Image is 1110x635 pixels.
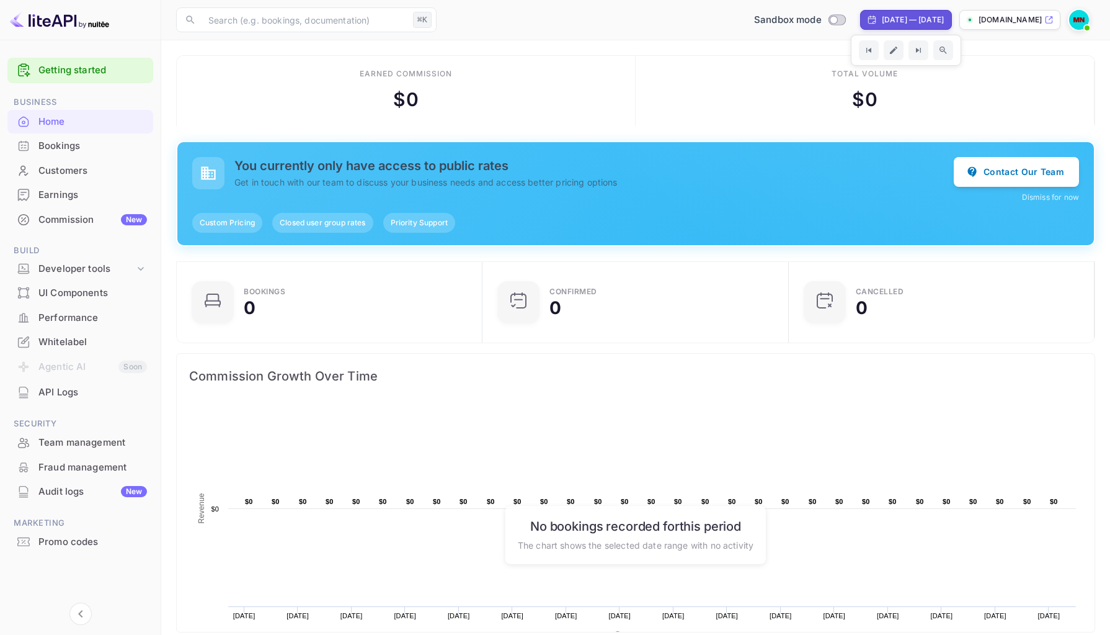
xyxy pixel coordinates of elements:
img: Mathias Tchuisseu Nana [1069,10,1089,30]
div: Total volume [832,68,898,79]
text: $0 [513,498,522,505]
text: [DATE] [501,612,523,619]
text: $0 [755,498,763,505]
span: Sandbox mode [754,13,822,27]
span: Marketing [7,516,153,530]
text: [DATE] [770,612,792,619]
button: Dismiss for now [1022,192,1079,203]
div: API Logs [38,385,147,400]
span: Business [7,96,153,109]
text: $0 [701,498,709,505]
a: Whitelabel [7,330,153,353]
div: Audit logsNew [7,480,153,504]
text: $0 [835,498,843,505]
div: 0 [549,299,561,317]
text: $0 [862,498,870,505]
img: LiteAPI logo [10,10,109,30]
text: $0 [379,498,387,505]
div: Commission [38,213,147,227]
span: Build [7,244,153,258]
div: Switch to Production mode [749,13,850,27]
span: Custom Pricing [192,217,262,228]
div: Developer tools [38,262,135,276]
button: Zoom out time range [933,40,953,60]
span: Priority Support [383,217,455,228]
text: $0 [1050,498,1058,505]
text: $0 [326,498,334,505]
text: $0 [1023,498,1031,505]
text: $0 [245,498,253,505]
a: Earnings [7,183,153,206]
div: Bookings [244,288,285,295]
div: Bookings [38,139,147,153]
a: Performance [7,306,153,329]
div: Customers [38,164,147,178]
text: $0 [781,498,789,505]
div: Earnings [38,188,147,202]
text: $0 [299,498,307,505]
text: $0 [996,498,1004,505]
text: [DATE] [1038,612,1060,619]
text: $0 [460,498,468,505]
a: API Logs [7,381,153,403]
button: Edit date range [884,40,904,60]
a: CommissionNew [7,208,153,231]
text: [DATE] [286,612,309,619]
div: $ 0 [852,86,877,114]
div: Getting started [7,58,153,83]
text: [DATE] [448,612,470,619]
a: Fraud management [7,456,153,479]
text: $0 [728,498,736,505]
div: Earned commission [360,68,451,79]
div: Team management [7,431,153,455]
div: Promo codes [38,535,147,549]
text: [DATE] [984,612,1006,619]
text: $0 [433,498,441,505]
div: 0 [244,299,255,317]
text: $0 [567,498,575,505]
div: Confirmed [549,288,597,295]
div: $ 0 [393,86,418,114]
text: [DATE] [233,612,255,619]
text: [DATE] [716,612,738,619]
text: [DATE] [824,612,846,619]
p: The chart shows the selected date range with no activity [518,539,753,552]
text: Revenue [197,493,206,523]
div: Performance [38,311,147,325]
button: Contact Our Team [954,157,1079,187]
div: Fraud management [38,461,147,475]
a: Home [7,110,153,133]
span: Security [7,417,153,431]
div: Whitelabel [38,335,147,349]
div: UI Components [7,281,153,305]
text: [DATE] [555,612,577,619]
text: $0 [674,498,682,505]
div: Home [38,115,147,129]
h5: You currently only have access to public rates [234,158,954,173]
text: $0 [916,498,924,505]
text: [DATE] [877,612,899,619]
div: CANCELLED [856,288,904,295]
text: $0 [272,498,280,505]
div: API Logs [7,381,153,405]
text: $0 [487,498,495,505]
text: $0 [211,505,219,513]
div: [DATE] — [DATE] [882,14,944,25]
text: [DATE] [394,612,416,619]
div: ⌘K [413,12,432,28]
text: $0 [943,498,951,505]
text: $0 [621,498,629,505]
div: Audit logs [38,485,147,499]
div: Home [7,110,153,134]
div: UI Components [38,286,147,300]
text: $0 [406,498,414,505]
text: [DATE] [608,612,631,619]
input: Search (e.g. bookings, documentation) [201,7,408,32]
div: Performance [7,306,153,330]
a: Audit logsNew [7,480,153,503]
text: $0 [969,498,977,505]
div: Earnings [7,183,153,207]
span: Commission Growth Over Time [189,366,1082,386]
a: UI Components [7,281,153,304]
div: CommissionNew [7,208,153,232]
